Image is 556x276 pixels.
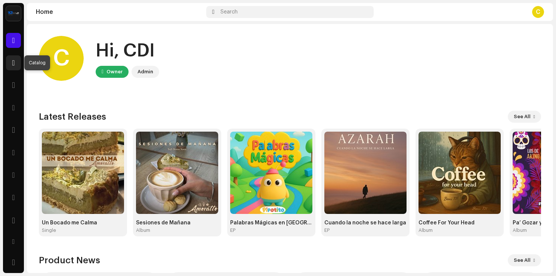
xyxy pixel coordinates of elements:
div: Admin [138,67,153,76]
h3: Latest Releases [39,111,106,123]
img: 5a313ab8-4ea5-4807-8faa-a071179ed9d3 [6,6,21,21]
div: Sesiones de Mañana [136,220,218,226]
img: 96183b00-d6a9-405e-8c57-ffe212c03f80 [42,132,124,214]
div: Palabras Mágicas en [GEOGRAPHIC_DATA] [230,220,312,226]
span: See All [514,253,531,268]
div: Owner [106,67,123,76]
div: Album [136,227,150,233]
div: EP [230,227,235,233]
div: Coffee For Your Head [418,220,501,226]
div: Album [418,227,433,233]
div: Un Bocado me Calma [42,220,124,226]
span: See All [514,109,531,124]
div: C [532,6,544,18]
button: See All [508,254,541,266]
h3: Product News [39,254,100,266]
img: 8c335201-0cb2-403a-ba11-9374a6a39a1b [136,132,218,214]
div: Cuando la noche se hace larga [324,220,407,226]
div: Album [513,227,527,233]
div: EP [324,227,330,233]
div: Single [42,227,56,233]
img: c0c13eb4-acce-4fa2-b7e8-948fad941c2c [418,132,501,214]
button: See All [508,111,541,123]
div: C [39,36,84,81]
div: Hi, CDI [96,39,159,63]
span: Search [220,9,238,15]
img: b61761dc-9ef2-4fa7-a1ec-54c5c844b317 [324,132,407,214]
img: 85b069e6-8645-41d0-a7a1-006281a4bbb0 [230,132,312,214]
div: Home [36,9,203,15]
